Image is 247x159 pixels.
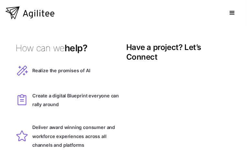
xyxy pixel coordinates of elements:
span: How can we [15,43,65,54]
div: menu [222,3,242,23]
h3: help? [15,43,121,54]
div: Deliver award winning consumer and workforce experiences across all channels and platforms [32,123,121,149]
div: Realize the promises of AI [32,66,90,75]
h3: Have a project? Let’s Connect [126,43,232,62]
a: home [5,6,55,19]
div: Create a digital Blueprint everyone can rally around [32,91,121,109]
